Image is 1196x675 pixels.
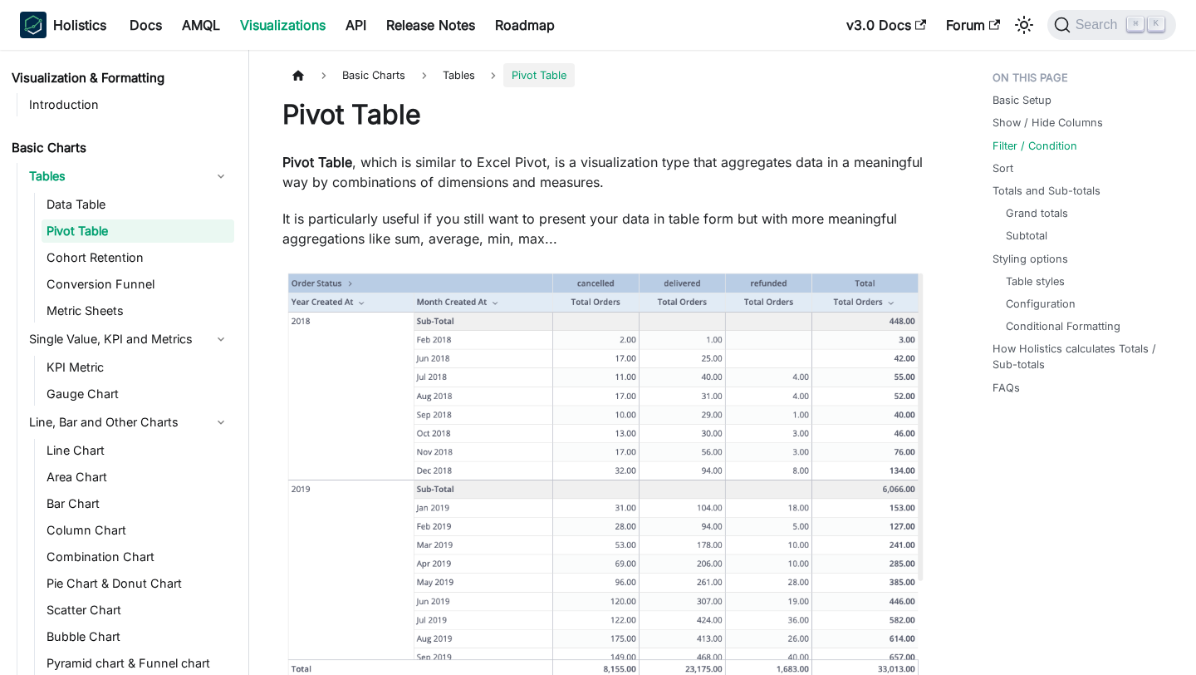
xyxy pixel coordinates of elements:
a: Line, Bar and Other Charts [24,409,234,436]
h1: Pivot Table [282,98,926,131]
button: Switch between dark and light mode (currently light mode) [1011,12,1037,38]
a: Conversion Funnel [42,273,234,296]
a: Configuration [1006,296,1076,312]
a: Line Chart [42,439,234,462]
button: Search (Command+K) [1047,10,1176,40]
a: Data Table [42,193,234,216]
b: Holistics [53,15,106,35]
a: Roadmap [485,12,565,38]
a: Conditional Formatting [1006,318,1120,334]
a: Visualizations [230,12,336,38]
a: Gauge Chart [42,382,234,406]
a: Basic Charts [7,136,234,160]
a: Pyramid chart & Funnel chart [42,652,234,675]
a: Scatter Chart [42,599,234,622]
a: Pie Chart & Donut Chart [42,572,234,595]
a: Sort [993,160,1013,176]
a: HolisticsHolistics [20,12,106,38]
a: Column Chart [42,519,234,542]
a: API [336,12,376,38]
p: , which is similar to Excel Pivot, is a visualization type that aggregates data in a meaningful w... [282,152,926,192]
a: Table styles [1006,273,1065,289]
a: Introduction [24,93,234,116]
a: Forum [936,12,1010,38]
span: Tables [434,63,483,87]
a: Pivot Table [42,219,234,243]
a: Grand totals [1006,205,1068,221]
a: v3.0 Docs [836,12,936,38]
a: FAQs [993,380,1020,396]
a: Single Value, KPI and Metrics [24,326,234,352]
strong: Pivot Table [282,154,352,170]
a: How Holistics calculates Totals / Sub-totals [993,341,1169,372]
span: Basic Charts [334,63,414,87]
a: Combination Chart [42,545,234,569]
a: Filter / Condition [993,138,1077,154]
a: Cohort Retention [42,246,234,269]
a: Subtotal [1006,228,1047,244]
kbd: K [1148,17,1164,32]
a: Docs [120,12,172,38]
a: Visualization & Formatting [7,67,234,90]
a: Basic Setup [993,92,1051,108]
a: Tables [24,163,234,190]
span: Pivot Table [503,63,575,87]
img: Holistics [20,12,47,38]
a: Totals and Sub-totals [993,183,1100,199]
a: Styling options [993,251,1068,267]
a: KPI Metric [42,356,234,379]
a: Bar Chart [42,492,234,515]
nav: Breadcrumbs [282,63,926,87]
kbd: ⌘ [1127,17,1144,32]
a: Home page [282,63,314,87]
a: Bubble Chart [42,625,234,648]
a: Area Chart [42,466,234,489]
span: Search [1071,17,1128,32]
a: Show / Hide Columns [993,115,1103,131]
a: AMQL [172,12,230,38]
p: It is particularly useful if you still want to present your data in table form but with more mean... [282,209,926,249]
a: Release Notes [376,12,485,38]
a: Metric Sheets [42,299,234,323]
